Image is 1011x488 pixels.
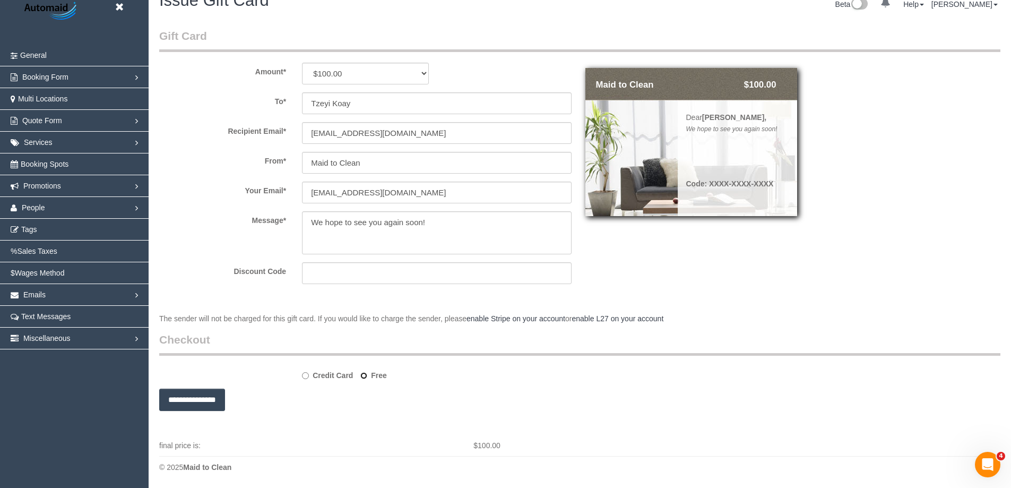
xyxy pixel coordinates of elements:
span: final price is: [159,441,201,450]
span: Services [24,138,53,147]
a: enable L27 on your account [572,314,663,323]
div: Dear [686,112,787,123]
span: Sales Taxes [17,247,57,255]
a: enable Stripe on your account [466,314,565,323]
span: Wages Method [15,269,65,277]
label: Recipient Email [151,122,294,136]
span: Miscellaneous [23,334,71,343]
div: Code: XXXX-XXXX-XXXX [585,178,797,200]
input: Free [360,372,367,379]
strong: Credit Card [313,371,353,380]
span: Booking Spots [21,160,68,168]
b: [PERSON_NAME], [702,113,766,122]
label: To [151,92,294,107]
div: $100.00 [739,73,782,97]
span: People [22,203,45,212]
label: From [151,152,294,166]
i: We hope to see you again soon! [686,125,777,133]
label: Your Email [151,182,294,196]
div: Maid to Clean [591,73,697,97]
label: Discount Code [151,262,294,277]
span: Booking Form [22,73,68,81]
span: Checkout [159,333,210,346]
strong: Free [371,371,387,380]
iframe: Intercom live chat [975,452,1000,477]
span: Gift Card [159,30,207,42]
span: Multi Locations [18,95,67,103]
label: Amount [151,63,294,77]
span: Emails [23,290,46,299]
span: Quote Form [22,116,62,125]
span: Tags [21,225,37,234]
strong: Maid to Clean [183,463,231,472]
label: Message [151,211,294,226]
span: General [20,51,47,59]
div: © 2025 [159,462,1000,473]
input: Credit Card [302,372,309,379]
span: 4 [997,452,1005,460]
span: Promotions [23,182,61,190]
span: Text Messages [21,312,71,321]
div: $100.00 [366,440,508,451]
div: The sender will not be charged for this gift card. If you would like to charge the sender, please or [151,313,1008,324]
